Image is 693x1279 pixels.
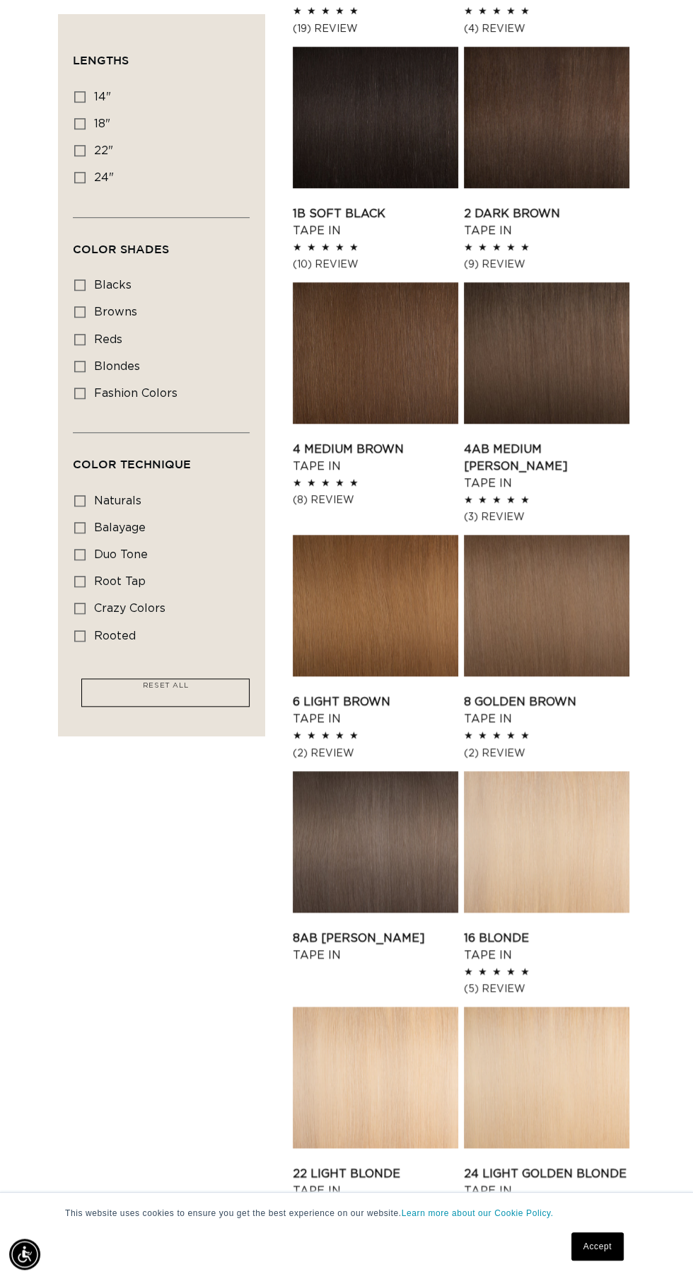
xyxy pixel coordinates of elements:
[73,242,169,255] span: Color Shades
[65,1207,628,1220] p: This website uses cookies to ensure you get the best experience on our website.
[293,930,458,963] a: 8AB [PERSON_NAME] Tape In
[293,693,458,727] a: 6 Light Brown Tape In
[464,693,629,727] a: 8 Golden Brown Tape In
[94,91,111,103] span: 14"
[464,441,629,492] a: 4AB Medium [PERSON_NAME] Tape In
[464,205,629,239] a: 2 Dark Brown Tape In
[94,549,148,560] span: duo tone
[73,54,129,66] span: Lengths
[94,522,146,533] span: balayage
[94,576,146,587] span: root tap
[73,29,250,80] summary: Lengths (0 selected)
[9,1239,40,1270] div: Accessibility Menu
[73,458,191,470] span: Color Technique
[94,145,113,156] span: 22"
[402,1208,554,1218] a: Learn more about our Cookie Policy.
[94,388,177,399] span: fashion colors
[94,333,122,345] span: reds
[94,603,165,614] span: crazy colors
[293,205,458,239] a: 1B Soft Black Tape In
[143,682,188,689] span: RESET ALL
[73,433,250,484] summary: Color Technique (0 selected)
[94,494,141,506] span: naturals
[94,361,140,372] span: blondes
[94,306,137,318] span: browns
[94,118,110,129] span: 18"
[136,679,195,699] a: RESET ALL
[571,1232,624,1261] a: Accept
[464,1165,629,1199] a: 24 Light Golden Blonde Tape In
[94,172,114,183] span: 24"
[94,279,132,291] span: blacks
[94,630,136,641] span: rooted
[293,1165,458,1199] a: 22 Light Blonde Tape In
[73,217,250,268] summary: Color Shades (0 selected)
[622,1211,693,1279] iframe: Chat Widget
[293,441,458,475] a: 4 Medium Brown Tape In
[464,930,629,963] a: 16 Blonde Tape In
